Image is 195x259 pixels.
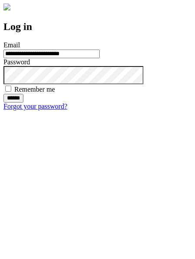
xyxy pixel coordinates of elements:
[3,41,20,49] label: Email
[3,21,192,33] h2: Log in
[14,86,55,93] label: Remember me
[3,103,67,110] a: Forgot your password?
[3,3,10,10] img: logo-4e3dc11c47720685a147b03b5a06dd966a58ff35d612b21f08c02c0306f2b779.png
[3,58,30,66] label: Password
